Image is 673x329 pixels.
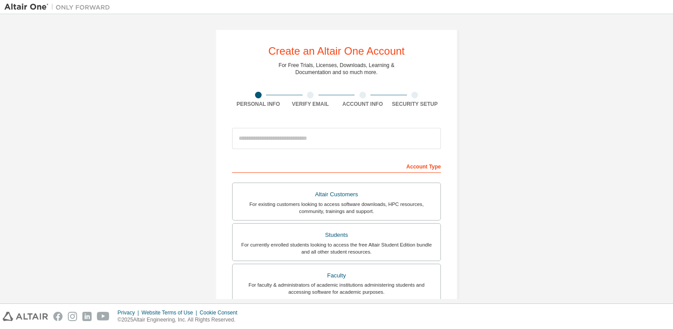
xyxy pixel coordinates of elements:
[4,3,115,11] img: Altair One
[82,312,92,321] img: linkedin.svg
[389,101,441,108] div: Security Setup
[53,312,63,321] img: facebook.svg
[238,229,435,241] div: Students
[232,101,285,108] div: Personal Info
[238,201,435,215] div: For existing customers looking to access software downloads, HPC resources, community, trainings ...
[118,309,141,316] div: Privacy
[285,101,337,108] div: Verify Email
[68,312,77,321] img: instagram.svg
[279,62,395,76] div: For Free Trials, Licenses, Downloads, Learning & Documentation and so much more.
[238,241,435,255] div: For currently enrolled students looking to access the free Altair Student Edition bundle and all ...
[238,188,435,201] div: Altair Customers
[97,312,110,321] img: youtube.svg
[232,159,441,173] div: Account Type
[3,312,48,321] img: altair_logo.svg
[141,309,200,316] div: Website Terms of Use
[336,101,389,108] div: Account Info
[238,281,435,295] div: For faculty & administrators of academic institutions administering students and accessing softwa...
[118,316,243,324] p: © 2025 Altair Engineering, Inc. All Rights Reserved.
[200,309,242,316] div: Cookie Consent
[238,269,435,282] div: Faculty
[268,46,405,56] div: Create an Altair One Account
